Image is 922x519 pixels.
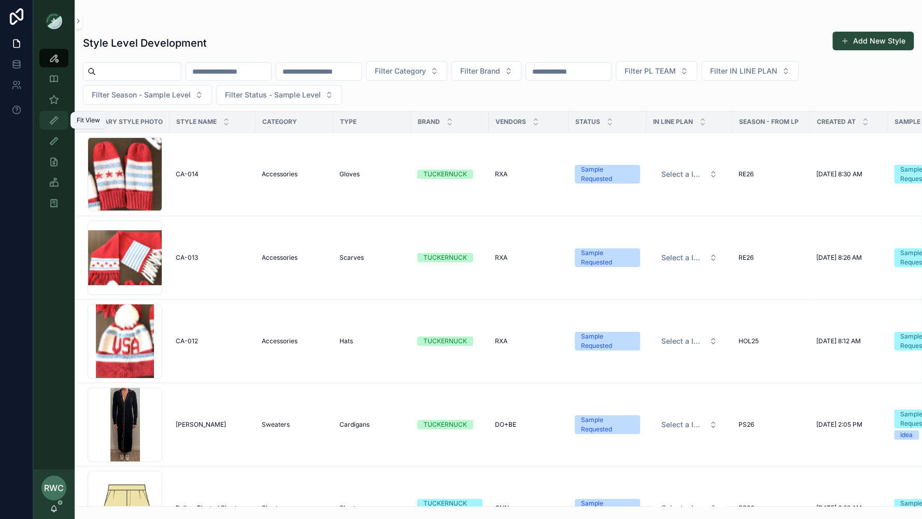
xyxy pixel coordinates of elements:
a: Select Button [653,331,726,351]
span: Accessories [262,170,297,178]
a: CA-012 [176,337,249,345]
div: TUCKERNUCK [423,336,467,346]
button: Select Button [616,61,697,81]
span: GNN [495,504,509,512]
span: Scarves [339,254,364,262]
a: HOL25 [739,337,804,345]
a: Sample Requested [575,415,640,434]
div: scrollable content [33,41,75,226]
span: RXA [495,170,507,178]
a: TUCKERNUCK [417,420,483,429]
span: HOL25 [739,337,759,345]
div: Sample Requested [581,248,634,267]
span: Brand [418,118,440,126]
button: Select Button [653,165,726,184]
span: Type [340,118,357,126]
span: [DATE] 8:30 AM [816,170,862,178]
a: Sample Requested [575,165,640,184]
a: [DATE] 8:30 AM [816,170,882,178]
span: Filter PL TEAM [625,66,676,76]
a: PS26 [739,420,804,429]
span: Gloves [339,170,360,178]
a: TUCKERNUCK [417,253,483,262]
a: Select Button [653,248,726,268]
a: Shorts [339,504,405,512]
span: RE26 [739,254,754,262]
span: RXA [495,254,507,262]
span: RWC [44,482,64,494]
a: Select Button [653,498,726,518]
span: Filter Brand [460,66,500,76]
div: TUCKERNUCK [423,420,467,429]
a: Sample Requested [575,248,640,267]
a: RE26 [739,170,804,178]
a: CA-014 [176,170,249,178]
button: Select Button [216,85,342,105]
button: Add New Style [832,32,914,50]
span: PS26 [739,420,754,429]
a: Sweaters [262,420,327,429]
span: [DATE] 2:05 PM [816,420,862,429]
a: [DATE] 2:05 PM [816,420,882,429]
div: Sample Requested [581,165,634,184]
h1: Style Level Development [83,36,207,50]
a: Select Button [653,415,726,434]
a: Accessories [262,170,327,178]
span: Select a IN LINE PLAN [661,336,705,346]
a: Accessories [262,337,327,345]
span: Shorts [339,504,359,512]
span: Pull on Pleated Short [176,504,237,512]
span: Created at [817,118,856,126]
a: DO+BE [495,420,562,429]
a: SS26 [739,504,804,512]
a: Cardigans [339,420,405,429]
span: Select a IN LINE PLAN [661,503,705,513]
a: Sample Requested [575,332,640,350]
img: App logo [46,12,62,29]
button: Select Button [451,61,521,81]
span: [DATE] 8:12 AM [816,337,861,345]
div: Fit View [77,116,100,124]
a: GNN [495,504,562,512]
a: RXA [495,337,562,345]
span: Accessories [262,337,297,345]
span: Select a IN LINE PLAN [661,419,705,430]
a: Shorts [262,504,327,512]
a: CA-013 [176,254,249,262]
span: Filter IN LINE PLAN [710,66,777,76]
a: Select Button [653,164,726,184]
div: Sample Requested [581,332,634,350]
span: Vendors [495,118,526,126]
span: SS26 [739,504,754,512]
span: [DATE] 6:28 AM [816,504,862,512]
button: Select Button [653,332,726,350]
div: TUCKERNUCK [423,253,467,262]
a: Scarves [339,254,405,262]
a: Sample Requested [575,499,640,517]
span: IN LINE PLAN [653,118,693,126]
a: Hats [339,337,405,345]
a: Accessories [262,254,327,262]
span: CA-012 [176,337,198,345]
span: Filter Season - Sample Level [92,90,191,100]
a: Pull on Pleated Short [176,504,249,512]
div: Idea [900,430,913,440]
button: Select Button [83,85,212,105]
button: Select Button [653,248,726,267]
span: Shorts [262,504,281,512]
span: Filter Category [375,66,426,76]
span: RXA [495,337,507,345]
span: Category [262,118,297,126]
a: Gloves [339,170,405,178]
a: RXA [495,254,562,262]
span: DO+BE [495,420,516,429]
span: Season - From LP [739,118,799,126]
a: TUCKERNUCK [417,170,483,179]
div: Sample Requested [581,415,634,434]
span: Cardigans [339,420,370,429]
button: Select Button [366,61,447,81]
div: TUCKERNUCK [423,170,467,179]
a: TUCKERNUCK SPORT [417,499,483,517]
div: TUCKERNUCK SPORT [423,499,476,517]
